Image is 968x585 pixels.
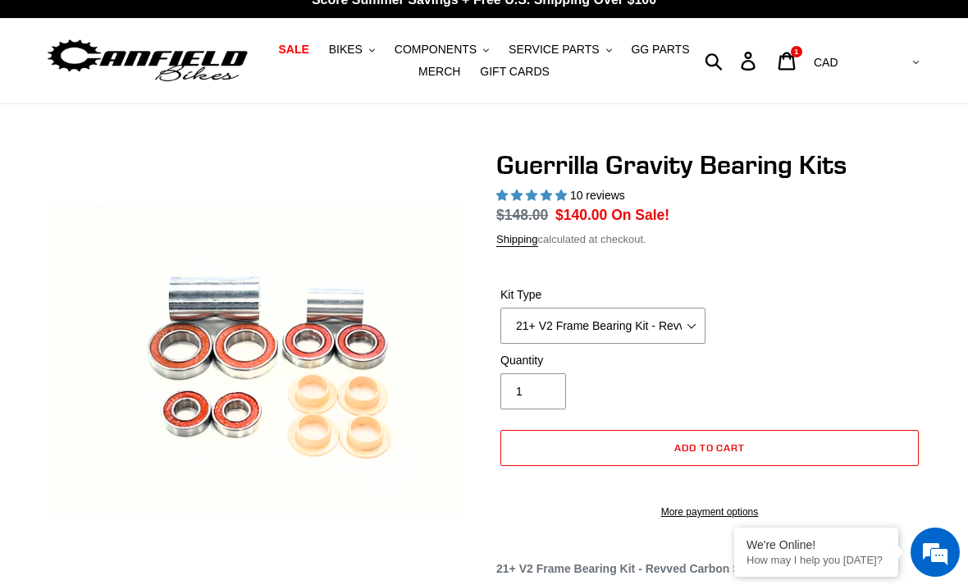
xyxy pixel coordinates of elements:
[496,562,788,575] strong: 21+ V2 Frame Bearing Kit - Revved Carbon Swingarm
[769,43,807,79] a: 1
[321,39,383,61] button: BIKES
[480,65,550,79] span: GIFT CARDS
[472,61,558,83] a: GIFT CARDS
[45,35,250,87] img: Canfield Bikes
[500,286,705,304] label: Kit Type
[395,43,477,57] span: COMPONENTS
[500,430,919,466] button: Add to cart
[794,48,798,56] span: 1
[570,189,625,202] span: 10 reviews
[623,39,697,61] a: GG PARTS
[410,61,468,83] a: MERCH
[500,39,619,61] button: SERVICE PARTS
[496,231,923,248] div: calculated at checkout.
[418,65,460,79] span: MERCH
[747,554,886,566] p: How may I help you today?
[496,207,548,223] s: $148.00
[500,352,705,369] label: Quantity
[747,538,886,551] div: We're Online!
[329,43,363,57] span: BIKES
[509,43,599,57] span: SERVICE PARTS
[278,43,308,57] span: SALE
[674,441,746,454] span: Add to cart
[500,505,919,519] a: More payment options
[611,204,669,226] span: On Sale!
[496,233,538,247] a: Shipping
[631,43,689,57] span: GG PARTS
[496,149,923,181] h1: Guerrilla Gravity Bearing Kits
[555,207,607,223] span: $140.00
[496,189,570,202] span: 5.00 stars
[270,39,317,61] a: SALE
[386,39,497,61] button: COMPONENTS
